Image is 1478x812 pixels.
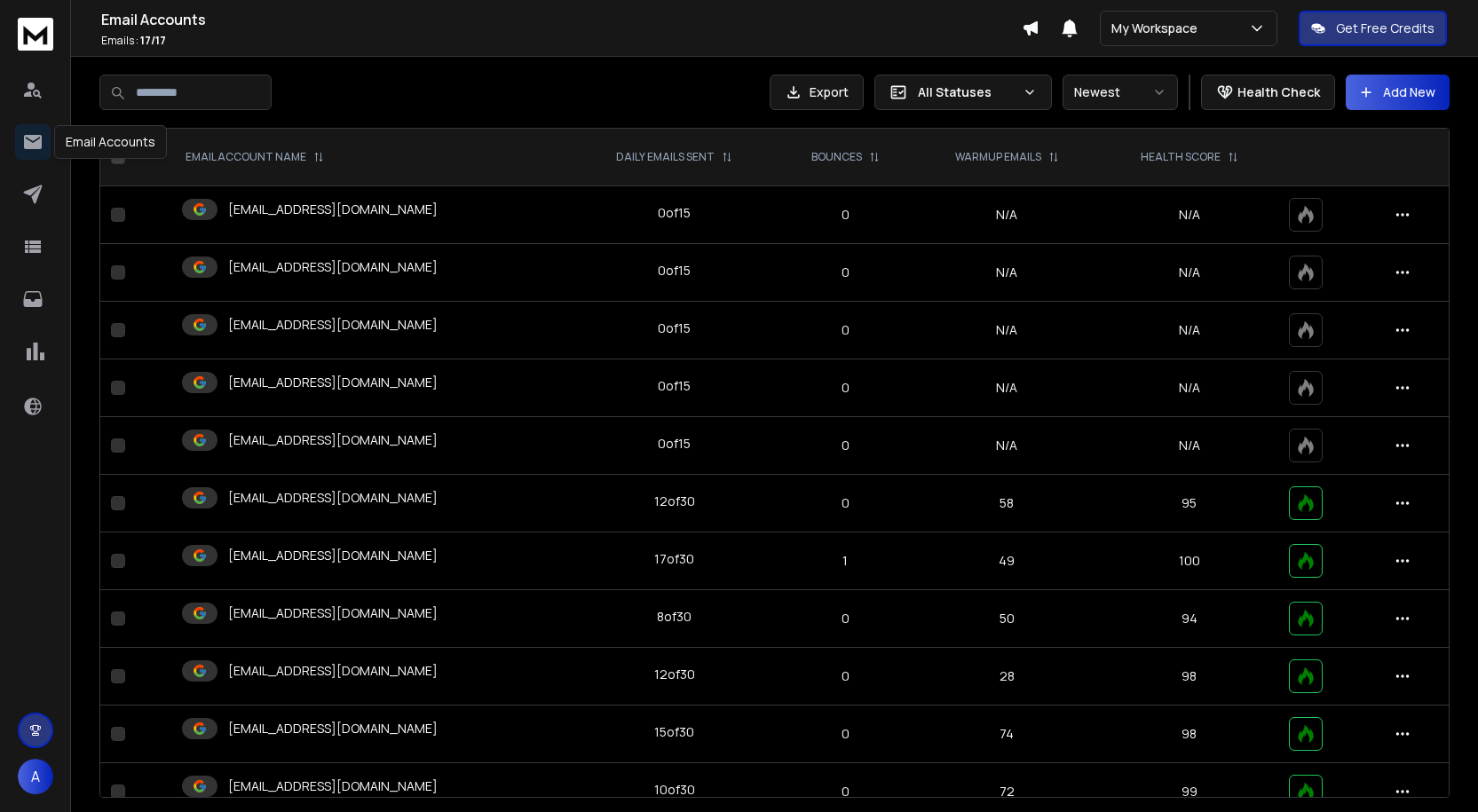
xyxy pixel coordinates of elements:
[18,759,53,794] button: A
[1100,706,1278,763] td: 98
[1141,150,1221,164] p: HEALTH SCORE
[658,435,691,453] div: 0 of 15
[787,610,903,627] p: 0
[1336,20,1435,37] p: Get Free Credits
[913,244,1100,302] td: N/A
[616,150,715,164] p: DAILY EMAILS SENT
[54,125,167,159] div: Email Accounts
[913,648,1100,706] td: 28
[1100,475,1278,532] td: 95
[1413,751,1456,793] iframe: Intercom live chat
[787,379,903,397] p: 0
[228,604,438,622] p: [EMAIL_ADDRESS][DOMAIN_NAME]
[787,667,903,685] p: 0
[658,204,691,222] div: 0 of 15
[1201,75,1335,110] button: Health Check
[658,319,691,337] div: 0 of 15
[101,9,1022,30] h1: Email Accounts
[1110,379,1268,397] p: N/A
[913,186,1100,244] td: N/A
[1110,206,1268,224] p: N/A
[140,33,166,48] span: 17 / 17
[228,662,438,680] p: [EMAIL_ADDRESS][DOMAIN_NAME]
[913,475,1100,532] td: 58
[18,18,53,51] img: logo
[770,75,864,110] button: Export
[787,494,903,512] p: 0
[228,777,438,795] p: [EMAIL_ADDRESS][DOMAIN_NAME]
[787,321,903,339] p: 0
[654,723,694,741] div: 15 of 30
[1100,648,1278,706] td: 98
[913,532,1100,590] td: 49
[658,377,691,395] div: 0 of 15
[955,150,1041,164] p: WARMUP EMAILS
[787,552,903,570] p: 1
[228,431,438,449] p: [EMAIL_ADDRESS][DOMAIN_NAME]
[228,720,438,737] p: [EMAIL_ADDRESS][DOMAIN_NAME]
[913,302,1100,359] td: N/A
[1063,75,1178,110] button: Newest
[654,781,695,799] div: 10 of 30
[654,666,695,683] div: 12 of 30
[658,262,691,280] div: 0 of 15
[1100,590,1278,648] td: 94
[913,706,1100,763] td: 74
[654,493,695,510] div: 12 of 30
[913,590,1100,648] td: 50
[913,417,1100,475] td: N/A
[228,374,438,391] p: [EMAIL_ADDRESS][DOMAIN_NAME]
[1110,437,1268,454] p: N/A
[1237,83,1320,101] p: Health Check
[1299,11,1447,46] button: Get Free Credits
[228,489,438,507] p: [EMAIL_ADDRESS][DOMAIN_NAME]
[1100,532,1278,590] td: 100
[787,264,903,281] p: 0
[1110,321,1268,339] p: N/A
[918,83,1016,101] p: All Statuses
[913,359,1100,417] td: N/A
[1111,20,1205,37] p: My Workspace
[787,206,903,224] p: 0
[654,550,694,568] div: 17 of 30
[1346,75,1450,110] button: Add New
[228,201,438,218] p: [EMAIL_ADDRESS][DOMAIN_NAME]
[101,34,1022,48] p: Emails :
[657,608,692,626] div: 8 of 30
[811,150,862,164] p: BOUNCES
[186,150,324,164] div: EMAIL ACCOUNT NAME
[787,725,903,743] p: 0
[787,437,903,454] p: 0
[228,258,438,276] p: [EMAIL_ADDRESS][DOMAIN_NAME]
[228,316,438,334] p: [EMAIL_ADDRESS][DOMAIN_NAME]
[228,547,438,564] p: [EMAIL_ADDRESS][DOMAIN_NAME]
[1110,264,1268,281] p: N/A
[787,783,903,800] p: 0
